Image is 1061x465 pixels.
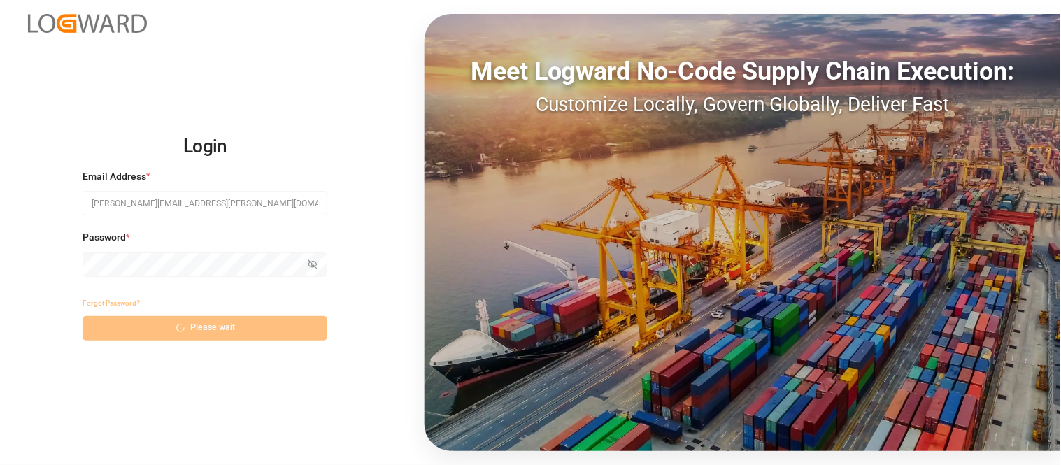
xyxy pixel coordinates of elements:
div: Customize Locally, Govern Globally, Deliver Fast [425,90,1061,120]
img: Logward_new_orange.png [28,14,147,33]
span: Password [83,230,126,245]
h2: Login [83,124,327,169]
span: Email Address [83,169,146,184]
input: Enter your email [83,191,327,215]
div: Meet Logward No-Code Supply Chain Execution: [425,52,1061,90]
